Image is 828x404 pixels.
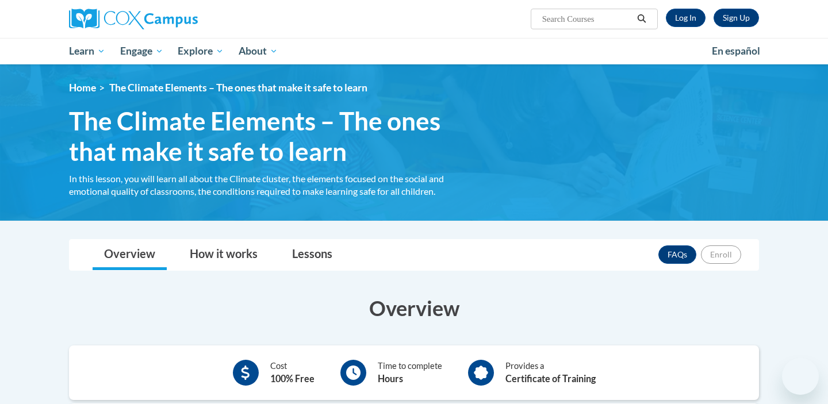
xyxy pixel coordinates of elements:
a: Log In [666,9,706,27]
a: Home [69,82,96,94]
div: Main menu [52,38,776,64]
a: FAQs [658,245,696,264]
div: Provides a [505,360,596,386]
a: How it works [178,240,269,270]
span: The Climate Elements – The ones that make it safe to learn [109,82,367,94]
a: Register [714,9,759,27]
span: Engage [120,44,163,58]
div: In this lesson, you will learn all about the Climate cluster, the elements focused on the social ... [69,172,466,198]
a: About [231,38,285,64]
span: The Climate Elements – The ones that make it safe to learn [69,106,466,167]
iframe: Button to launch messaging window [782,358,819,395]
span: En español [712,45,760,57]
a: Overview [93,240,167,270]
span: About [239,44,278,58]
div: Cost [270,360,315,386]
button: Enroll [701,245,741,264]
a: Engage [113,38,171,64]
b: Hours [378,373,403,384]
a: Lessons [281,240,344,270]
b: 100% Free [270,373,315,384]
div: Time to complete [378,360,442,386]
a: Learn [62,38,113,64]
a: Cox Campus [69,9,287,29]
span: Explore [178,44,224,58]
span: Learn [69,44,105,58]
button: Search [633,12,650,26]
a: Explore [170,38,231,64]
input: Search Courses [541,12,633,26]
b: Certificate of Training [505,373,596,384]
img: Cox Campus [69,9,198,29]
a: En español [704,39,768,63]
h3: Overview [69,294,759,322]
